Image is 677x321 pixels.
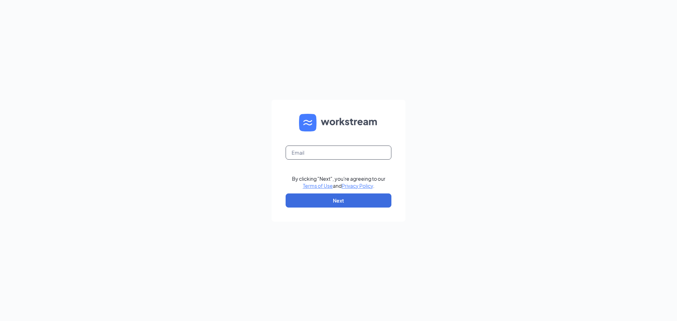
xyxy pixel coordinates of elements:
[292,175,385,189] div: By clicking "Next", you're agreeing to our and .
[342,183,373,189] a: Privacy Policy
[286,146,391,160] input: Email
[286,193,391,208] button: Next
[303,183,333,189] a: Terms of Use
[299,114,378,131] img: WS logo and Workstream text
